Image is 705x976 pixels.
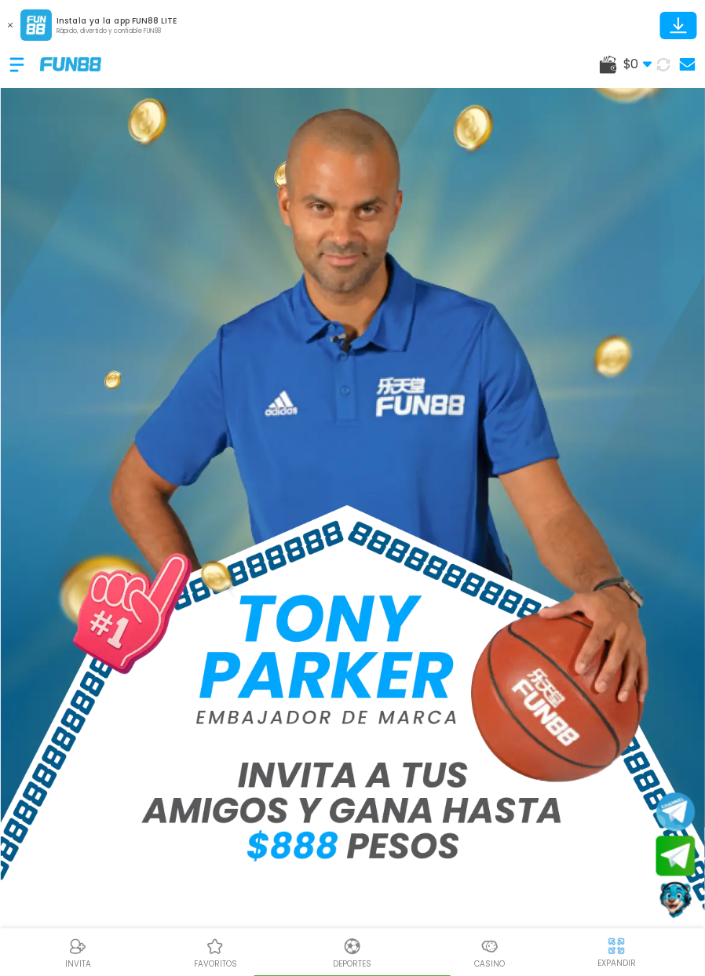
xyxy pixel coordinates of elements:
a: DeportesDeportesDeportes [284,935,422,971]
img: Deportes [343,938,362,956]
img: Company Logo [40,57,101,71]
a: CasinoCasinoCasino [421,935,558,971]
a: ReferralReferralINVITA [9,935,147,971]
p: Instala ya la app FUN88 LITE [57,15,177,27]
p: Rápido, divertido y confiable FUN88 [57,27,177,36]
p: Casino [474,959,505,971]
span: $ 0 [623,55,652,74]
p: INVITA [65,959,91,971]
p: EXPANDIR [597,958,636,970]
img: App Logo [20,9,52,41]
button: Join telegram channel [656,792,696,832]
img: Casino [480,938,499,956]
p: favoritos [194,959,237,971]
button: Contact customer service [656,880,696,921]
button: Join telegram [656,836,696,877]
p: Deportes [333,959,371,971]
img: Casino Favoritos [206,938,225,956]
a: Casino FavoritosCasino Favoritosfavoritos [147,935,284,971]
img: hide [607,937,626,956]
img: Referral [68,938,87,956]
